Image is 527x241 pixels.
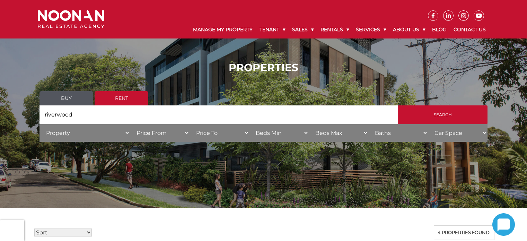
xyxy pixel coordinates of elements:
[429,21,450,38] a: Blog
[39,105,398,124] input: Search by suburb, postcode or area
[34,229,92,236] select: Sort Listings
[38,10,104,28] img: Noonan Real Estate Agency
[317,21,352,38] a: Rentals
[434,225,494,240] div: 4 properties found.
[352,21,389,38] a: Services
[39,91,93,105] a: Buy
[450,21,489,38] a: Contact Us
[39,61,488,74] h1: PROPERTIES
[398,105,488,124] input: Search
[95,91,148,105] a: Rent
[389,21,429,38] a: About Us
[190,21,256,38] a: Manage My Property
[256,21,289,38] a: Tenant
[289,21,317,38] a: Sales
